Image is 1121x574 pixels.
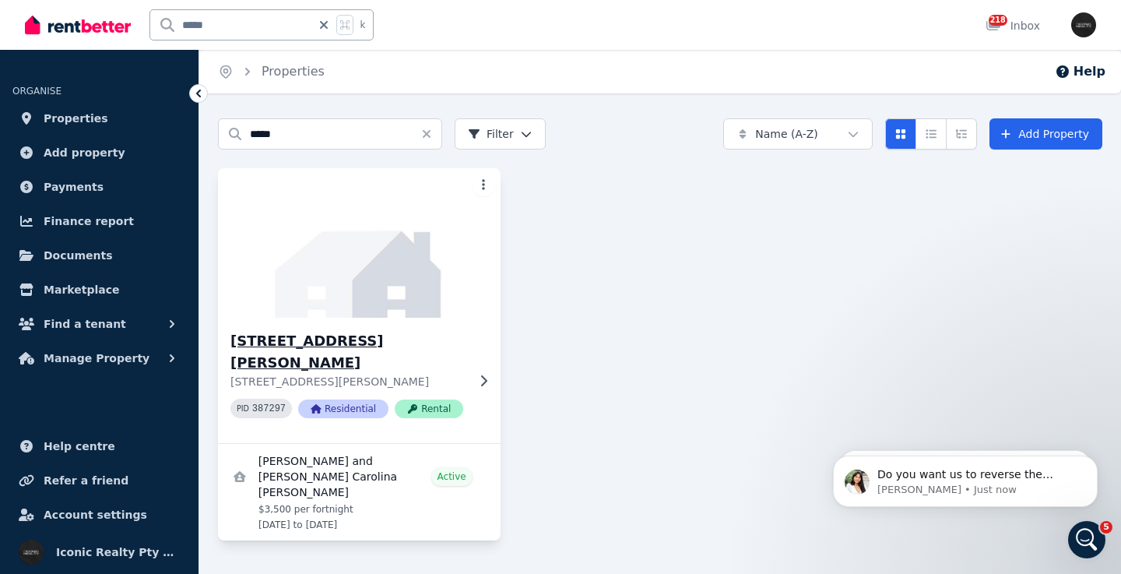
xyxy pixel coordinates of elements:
[885,118,977,150] div: View options
[218,444,501,541] a: View details for Nicole Souza de Oliveira and Ana Carolina Camillo Silva
[12,343,186,374] button: Manage Property
[44,246,113,265] span: Documents
[19,540,44,565] img: Iconic Realty Pty Ltd
[44,471,128,490] span: Refer a friend
[56,543,180,562] span: Iconic Realty Pty Ltd
[237,404,249,413] small: PID
[12,171,186,202] a: Payments
[12,86,61,97] span: ORGANISE
[12,274,186,305] a: Marketplace
[44,143,125,162] span: Add property
[262,64,325,79] a: Properties
[211,164,508,322] img: 3/148 Francis St, Bondi Beach # - 99
[455,118,546,150] button: Filter
[199,50,343,93] nav: Breadcrumb
[360,19,365,31] span: k
[25,13,131,37] img: RentBetter
[12,137,186,168] a: Add property
[1071,12,1096,37] img: Iconic Realty Pty Ltd
[1055,62,1105,81] button: Help
[1068,521,1105,558] iframe: Intercom live chat
[915,118,947,150] button: Compact list view
[44,437,115,456] span: Help centre
[44,109,108,128] span: Properties
[723,118,873,150] button: Name (A-Z)
[230,330,466,374] h3: [STREET_ADDRESS][PERSON_NAME]
[44,315,126,333] span: Find a tenant
[989,15,1007,26] span: 218
[218,168,501,443] a: 3/148 Francis St, Bondi Beach # - 99[STREET_ADDRESS][PERSON_NAME][STREET_ADDRESS][PERSON_NAME]PID...
[44,280,119,299] span: Marketplace
[44,178,104,196] span: Payments
[12,499,186,530] a: Account settings
[252,403,286,414] code: 387297
[298,400,388,418] span: Residential
[12,431,186,462] a: Help centre
[12,103,186,134] a: Properties
[989,118,1102,150] a: Add Property
[44,505,147,524] span: Account settings
[885,118,916,150] button: Card view
[755,126,818,142] span: Name (A-Z)
[473,174,494,196] button: More options
[12,240,186,271] a: Documents
[44,349,149,368] span: Manage Property
[946,118,977,150] button: Expanded list view
[810,423,1121,532] iframe: Intercom notifications message
[12,308,186,340] button: Find a tenant
[12,206,186,237] a: Finance report
[395,400,463,418] span: Rental
[468,126,514,142] span: Filter
[420,118,442,150] button: Clear search
[230,374,466,389] p: [STREET_ADDRESS][PERSON_NAME]
[12,465,186,496] a: Refer a friend
[44,212,134,231] span: Finance report
[1100,521,1112,534] span: 5
[986,18,1040,33] div: Inbox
